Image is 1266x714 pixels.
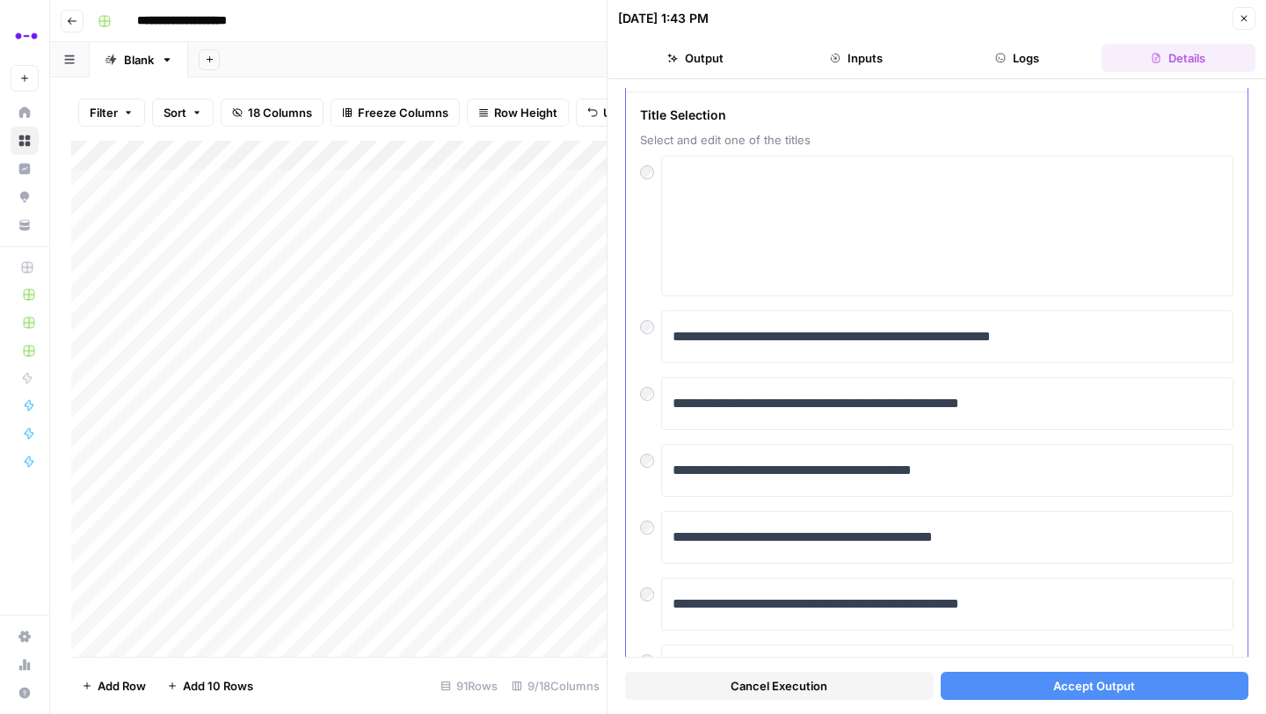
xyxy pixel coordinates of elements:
[576,98,644,127] button: Undo
[640,106,1233,124] span: Title Selection
[625,672,934,700] button: Cancel Execution
[11,651,39,679] a: Usage
[505,672,607,700] div: 9/18 Columns
[11,155,39,183] a: Insights
[1102,44,1255,72] button: Details
[78,98,145,127] button: Filter
[941,44,1095,72] button: Logs
[467,98,569,127] button: Row Height
[221,98,324,127] button: 18 Columns
[618,44,772,72] button: Output
[1053,677,1135,695] span: Accept Output
[124,51,154,69] div: Blank
[98,677,146,695] span: Add Row
[11,98,39,127] a: Home
[90,42,188,77] a: Blank
[11,127,39,155] a: Browse
[11,211,39,239] a: Your Data
[433,672,505,700] div: 91 Rows
[11,679,39,707] button: Help + Support
[11,183,39,211] a: Opportunities
[164,104,186,121] span: Sort
[779,44,933,72] button: Inputs
[183,677,253,695] span: Add 10 Rows
[11,20,42,52] img: Abacum Logo
[731,677,827,695] span: Cancel Execution
[11,14,39,58] button: Workspace: Abacum
[71,672,156,700] button: Add Row
[494,104,557,121] span: Row Height
[358,104,448,121] span: Freeze Columns
[90,104,118,121] span: Filter
[152,98,214,127] button: Sort
[941,672,1249,700] button: Accept Output
[11,623,39,651] a: Settings
[331,98,460,127] button: Freeze Columns
[248,104,312,121] span: 18 Columns
[156,672,264,700] button: Add 10 Rows
[618,10,709,27] div: [DATE] 1:43 PM
[640,131,1233,149] span: Select and edit one of the titles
